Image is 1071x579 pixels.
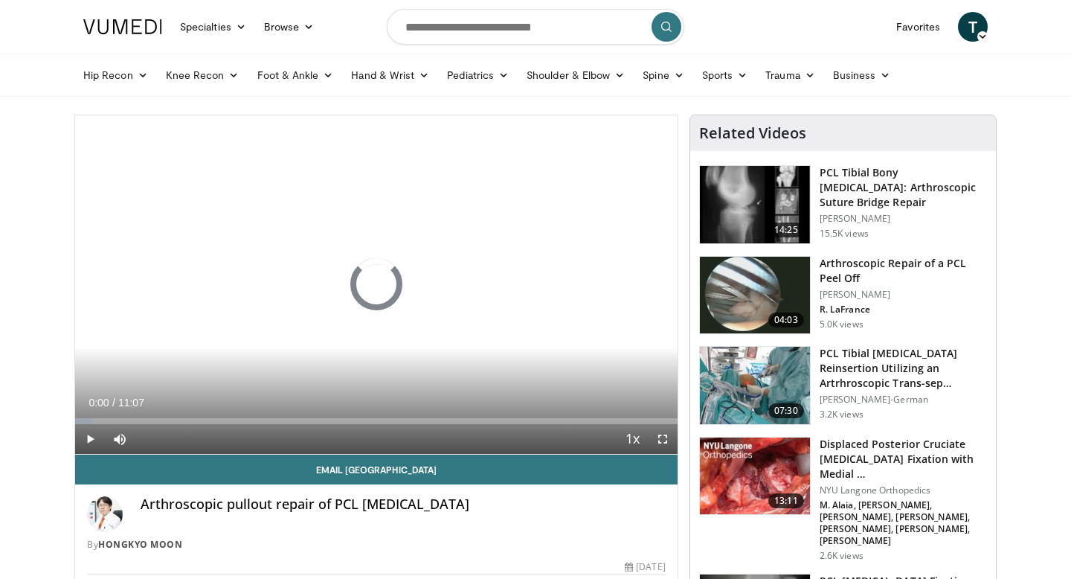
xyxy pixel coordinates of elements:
[87,538,666,551] div: By
[824,60,900,90] a: Business
[518,60,634,90] a: Shoulder & Elbow
[820,499,987,547] p: M. Alaia, [PERSON_NAME], [PERSON_NAME], [PERSON_NAME], [PERSON_NAME], [PERSON_NAME], [PERSON_NAME]
[75,455,678,484] a: Email [GEOGRAPHIC_DATA]
[700,166,810,243] img: 38394_0000_3.png.150x105_q85_crop-smart_upscale.jpg
[820,550,863,562] p: 2.6K views
[625,560,665,574] div: [DATE]
[768,313,804,327] span: 04:03
[693,60,757,90] a: Sports
[700,257,810,334] img: 286824_0004_1.png.150x105_q85_crop-smart_upscale.jpg
[105,424,135,454] button: Mute
[820,289,987,301] p: [PERSON_NAME]
[820,165,987,210] h3: PCL Tibial Bony [MEDICAL_DATA]: Arthroscopic Suture Bridge Repair
[342,60,438,90] a: Hand & Wrist
[75,424,105,454] button: Play
[171,12,255,42] a: Specialties
[768,493,804,508] span: 13:11
[89,397,109,409] span: 0:00
[83,19,162,34] img: VuMedi Logo
[118,397,144,409] span: 11:07
[887,12,949,42] a: Favorites
[157,60,248,90] a: Knee Recon
[634,60,692,90] a: Spine
[820,346,987,391] h3: PCL Tibial [MEDICAL_DATA] Reinsertion Utilizing an Artrhroscopic Trans-sep…
[820,304,987,316] p: R. LaFrance
[699,346,987,425] a: 07:30 PCL Tibial [MEDICAL_DATA] Reinsertion Utilizing an Artrhroscopic Trans-sep… [PERSON_NAME]-G...
[141,496,666,513] h4: Arthroscopic pullout repair of PCL [MEDICAL_DATA]
[699,124,806,142] h4: Related Videos
[820,409,863,420] p: 3.2K views
[74,60,157,90] a: Hip Recon
[700,438,810,515] img: cdf4a0f2-15cc-4455-ab66-4ae2353bd17c.jpg.150x105_q85_crop-smart_upscale.jpg
[700,347,810,424] img: e4c59e86-9c58-4396-86ba-884b0a5d9ac2.150x105_q85_crop-smart_upscale.jpg
[648,424,678,454] button: Fullscreen
[248,60,343,90] a: Foot & Ankle
[756,60,824,90] a: Trauma
[255,12,324,42] a: Browse
[820,319,863,330] p: 5.0K views
[75,418,678,424] div: Progress Bar
[75,115,678,455] video-js: Video Player
[87,496,123,532] img: Avatar
[820,484,987,496] p: NYU Langone Orthopedics
[820,228,869,240] p: 15.5K views
[820,394,987,406] p: [PERSON_NAME]-German
[438,60,518,90] a: Pediatrics
[768,403,804,418] span: 07:30
[618,424,648,454] button: Playback Rate
[699,437,987,562] a: 13:11 Displaced Posterior Cruciate [MEDICAL_DATA] Fixation with Medial … NYU Langone Orthopedics ...
[387,9,684,45] input: Search topics, interventions
[98,538,182,551] a: Hongkyo Moon
[820,256,987,286] h3: Arthroscopic Repair of a PCL Peel Off
[699,256,987,335] a: 04:03 Arthroscopic Repair of a PCL Peel Off [PERSON_NAME] R. LaFrance 5.0K views
[820,437,987,482] h3: Displaced Posterior Cruciate [MEDICAL_DATA] Fixation with Medial …
[768,223,804,237] span: 14:25
[820,213,987,225] p: [PERSON_NAME]
[958,12,988,42] a: T
[699,165,987,244] a: 14:25 PCL Tibial Bony [MEDICAL_DATA]: Arthroscopic Suture Bridge Repair [PERSON_NAME] 15.5K views
[112,397,115,409] span: /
